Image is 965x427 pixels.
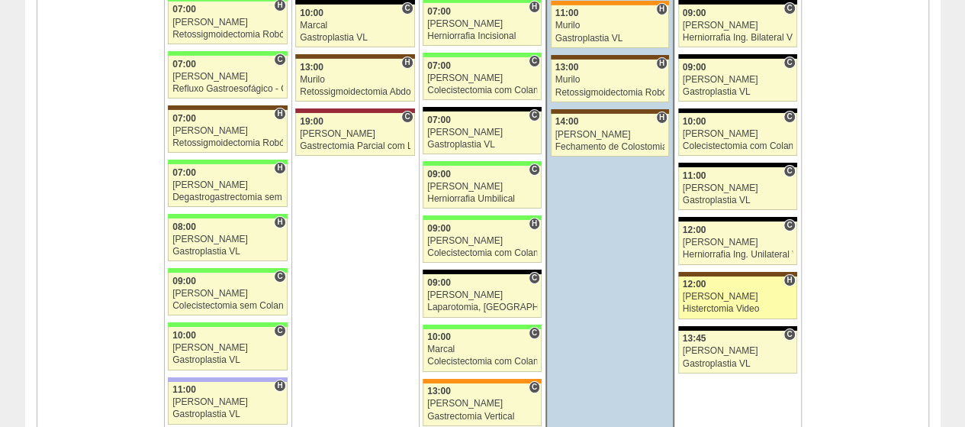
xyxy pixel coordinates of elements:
[423,383,542,426] a: C 13:00 [PERSON_NAME] Gastrectomia Vertical
[427,169,451,180] span: 09:00
[656,3,667,15] span: Hospital
[427,386,451,396] span: 13:00
[427,73,537,83] div: [PERSON_NAME]
[551,5,669,48] a: H 11:00 Murilo Gastroplastia VL
[172,18,283,27] div: [PERSON_NAME]
[551,55,669,60] div: Key: Santa Joana
[427,357,537,367] div: Colecistectomia com Colangiografia VL
[555,88,665,98] div: Retossigmoidectomia Robótica
[427,182,537,192] div: [PERSON_NAME]
[168,327,287,370] a: C 10:00 [PERSON_NAME] Gastroplastia VL
[529,327,540,339] span: Consultório
[683,279,706,290] span: 12:00
[172,167,196,178] span: 07:00
[295,108,414,113] div: Key: Sírio Libanês
[529,109,540,121] span: Consultório
[678,167,797,210] a: C 11:00 [PERSON_NAME] Gastroplastia VL
[678,272,797,277] div: Key: Santa Joana
[683,21,793,31] div: [PERSON_NAME]
[427,236,537,246] div: [PERSON_NAME]
[427,248,537,258] div: Colecistectomia com Colangiografia VL
[172,138,283,148] div: Retossigmoidectomia Robótica
[172,409,283,419] div: Gastroplastia VL
[423,215,542,220] div: Key: Brasil
[529,55,540,67] span: Consultório
[172,180,283,190] div: [PERSON_NAME]
[168,273,287,315] a: C 09:00 [PERSON_NAME] Colecistectomia sem Colangiografia VL
[401,2,413,15] span: Consultório
[274,53,285,66] span: Consultório
[529,218,540,230] span: Hospital
[423,112,542,154] a: C 07:00 [PERSON_NAME] Gastroplastia VL
[168,105,287,110] div: Key: Santa Joana
[300,21,410,31] div: Marcal
[783,219,795,231] span: Consultório
[683,141,793,151] div: Colecistectomia com Colangiografia VL
[427,6,451,17] span: 07:00
[683,238,793,247] div: [PERSON_NAME]
[683,292,793,302] div: [PERSON_NAME]
[172,84,283,94] div: Refluxo Gastroesofágico - Cirurgia VL
[300,8,323,18] span: 10:00
[683,116,706,127] span: 10:00
[678,326,797,331] div: Key: Blanc
[300,87,410,97] div: Retossigmoidectomia Abdominal VL
[783,111,795,123] span: Consultório
[423,161,542,166] div: Key: Brasil
[274,325,285,337] span: Consultório
[678,222,797,264] a: C 12:00 [PERSON_NAME] Herniorrafia Ing. Unilateral VL
[423,270,542,274] div: Key: Blanc
[274,380,285,392] span: Hospital
[427,194,537,204] div: Herniorrafia Umbilical
[300,33,410,43] div: Gastroplastia VL
[168,56,287,99] a: C 07:00 [PERSON_NAME] Refluxo Gastroesofágico - Cirurgia VL
[274,270,285,283] span: Consultório
[678,113,797,156] a: C 10:00 [PERSON_NAME] Colecistectomia com Colangiografia VL
[168,164,287,207] a: H 07:00 [PERSON_NAME] Degastrogastrectomia sem vago
[683,359,793,369] div: Gastroplastia VL
[683,75,793,85] div: [PERSON_NAME]
[678,5,797,47] a: C 09:00 [PERSON_NAME] Herniorrafia Ing. Bilateral VL
[555,21,665,31] div: Murilo
[427,19,537,29] div: [PERSON_NAME]
[683,250,793,260] div: Herniorrafia Ing. Unilateral VL
[423,166,542,209] a: C 09:00 [PERSON_NAME] Herniorrafia Umbilical
[300,141,410,151] div: Gastrectomia Parcial com Linfadenectomia
[423,329,542,372] a: C 10:00 Marcal Colecistectomia com Colangiografia VL
[172,72,283,82] div: [PERSON_NAME]
[427,412,537,422] div: Gastrectomia Vertical
[427,277,451,288] span: 09:00
[683,196,793,205] div: Gastroplastia VL
[295,59,414,102] a: H 13:00 Murilo Retossigmoidectomia Abdominal VL
[274,216,285,228] span: Hospital
[168,214,287,218] div: Key: Brasil
[555,116,579,127] span: 14:00
[423,57,542,100] a: C 07:00 [PERSON_NAME] Colecistectomia com Colangiografia VL
[172,330,196,341] span: 10:00
[172,222,196,232] span: 08:00
[656,57,667,70] span: Hospital
[172,397,283,407] div: [PERSON_NAME]
[423,107,542,112] div: Key: Blanc
[168,268,287,273] div: Key: Brasil
[168,322,287,327] div: Key: Brasil
[529,381,540,393] span: Consultório
[683,129,793,139] div: [PERSON_NAME]
[300,62,323,73] span: 13:00
[783,328,795,341] span: Consultório
[427,31,537,41] div: Herniorrafia Incisional
[300,129,410,139] div: [PERSON_NAME]
[683,333,706,344] span: 13:45
[678,59,797,102] a: C 09:00 [PERSON_NAME] Gastroplastia VL
[274,162,285,174] span: Hospital
[427,399,537,409] div: [PERSON_NAME]
[427,140,537,150] div: Gastroplastia VL
[783,165,795,177] span: Consultório
[300,75,410,85] div: Murilo
[529,272,540,284] span: Consultório
[555,62,579,73] span: 13:00
[168,51,287,56] div: Key: Brasil
[678,331,797,374] a: C 13:45 [PERSON_NAME] Gastroplastia VL
[172,235,283,244] div: [PERSON_NAME]
[678,217,797,222] div: Key: Blanc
